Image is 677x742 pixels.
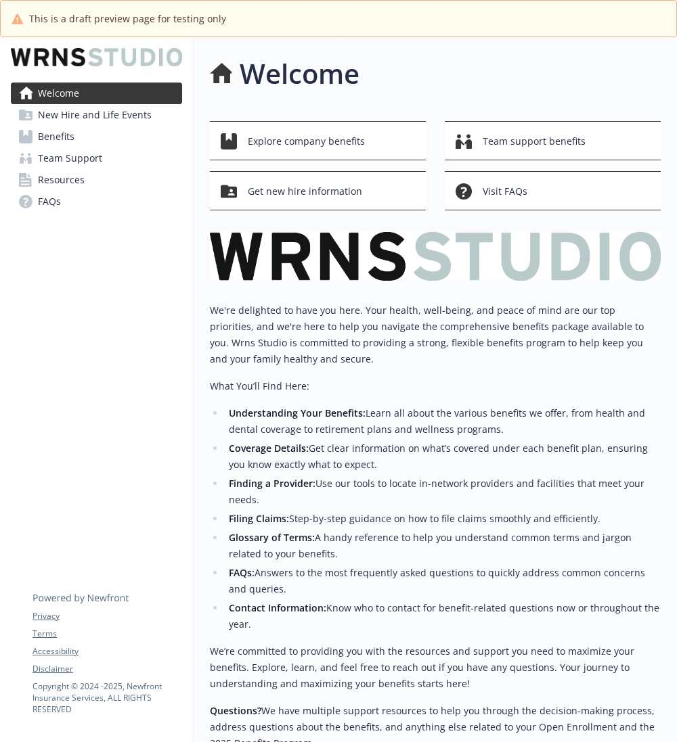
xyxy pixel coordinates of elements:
a: Benefits [11,126,182,147]
button: Team support benefits [445,121,661,160]
span: Welcome [38,83,79,104]
li: Answers to the most frequently asked questions to quickly address common concerns and queries. [225,565,661,597]
p: What You’ll Find Here: [210,378,661,394]
li: Step-by-step guidance on how to file claims smoothly and efficiently. [225,511,661,527]
a: Disclaimer [32,663,181,675]
h1: Welcome [240,53,359,94]
span: FAQs [38,191,61,212]
a: Welcome [11,83,182,104]
a: Terms [32,628,181,640]
span: New Hire and Life Events [38,104,152,126]
span: Team support benefits [483,129,586,154]
span: Visit FAQs [483,179,527,204]
a: New Hire and Life Events [11,104,182,126]
span: Team Support [38,147,102,169]
span: Benefits [38,126,74,147]
span: Get new hire information [248,179,362,204]
a: Resources [11,169,182,191]
button: Visit FAQs [445,171,661,210]
strong: Understanding Your Benefits: [229,407,366,419]
strong: Contact Information: [229,601,326,614]
strong: Questions? [210,704,261,717]
a: Team Support [11,147,182,169]
span: Resources [38,169,85,191]
li: Learn all about the various benefits we offer, from health and dental coverage to retirement plan... [225,405,661,438]
li: A handy reference to help you understand common terms and jargon related to your benefits. [225,530,661,562]
p: We’re committed to providing you with the resources and support you need to maximize your benefit... [210,643,661,692]
span: Explore company benefits [248,129,365,154]
a: Privacy [32,610,181,622]
img: overview page banner [210,232,661,281]
strong: Glossary of Terms: [229,531,315,544]
strong: Finding a Provider: [229,477,315,490]
strong: FAQs: [229,566,255,579]
li: Use our tools to locate in-network providers and facilities that meet your needs. [225,476,661,508]
li: Get clear information on what’s covered under each benefit plan, ensuring you know exactly what t... [225,440,661,473]
p: Copyright © 2024 - 2025 , Newfront Insurance Services, ALL RIGHTS RESERVED [32,680,181,715]
a: Accessibility [32,645,181,657]
p: We're delighted to have you here. Your health, well-being, and peace of mind are our top prioriti... [210,302,661,367]
strong: Coverage Details: [229,442,309,455]
a: FAQs [11,191,182,212]
strong: Filing Claims: [229,512,289,525]
li: Know who to contact for benefit-related questions now or throughout the year. [225,600,661,632]
button: Explore company benefits [210,121,426,160]
span: This is a draft preview page for testing only [29,11,226,26]
button: Get new hire information [210,171,426,210]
